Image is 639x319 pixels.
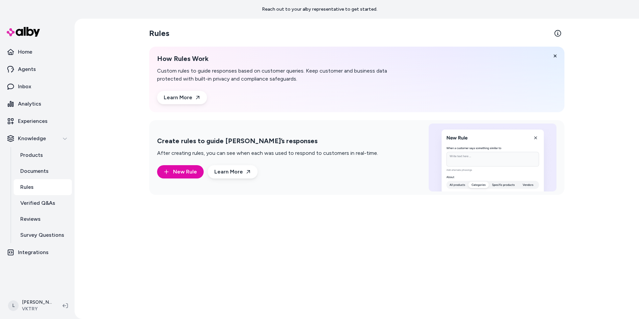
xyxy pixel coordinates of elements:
h2: Create rules to guide [PERSON_NAME]’s responses [157,137,378,145]
p: Analytics [18,100,41,108]
p: Knowledge [18,135,46,143]
p: Rules [20,183,34,191]
a: Inbox [3,79,72,95]
h2: How Rules Work [157,55,413,63]
p: Reach out to your alby representative to get started. [262,6,377,13]
p: [PERSON_NAME] [22,299,52,306]
img: alby Logo [7,27,40,37]
a: Documents [14,163,72,179]
a: Survey Questions [14,227,72,243]
img: Create rules to guide alby’s responses [429,124,556,191]
span: New Rule [173,168,197,176]
a: Experiences [3,113,72,129]
a: Rules [14,179,72,195]
a: Products [14,147,72,163]
button: L[PERSON_NAME]VKTRY [4,295,57,316]
button: Knowledge [3,131,72,147]
button: New Rule [157,165,204,178]
h2: Rules [149,28,169,39]
p: Home [18,48,32,56]
p: Agents [18,65,36,73]
a: Integrations [3,244,72,260]
p: Reviews [20,215,41,223]
p: Experiences [18,117,48,125]
span: L [8,300,19,311]
a: Home [3,44,72,60]
p: Documents [20,167,49,175]
p: Integrations [18,248,49,256]
p: Inbox [18,83,31,91]
a: Reviews [14,211,72,227]
a: Verified Q&As [14,195,72,211]
p: Custom rules to guide responses based on customer queries. Keep customer and business data protec... [157,67,413,83]
span: VKTRY [22,306,52,312]
a: Analytics [3,96,72,112]
a: Learn More [208,165,258,178]
p: Survey Questions [20,231,64,239]
p: Products [20,151,43,159]
a: Agents [3,61,72,77]
a: Learn More [157,91,207,104]
p: After creating rules, you can see when each was used to respond to customers in real-time. [157,149,378,157]
p: Verified Q&As [20,199,55,207]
